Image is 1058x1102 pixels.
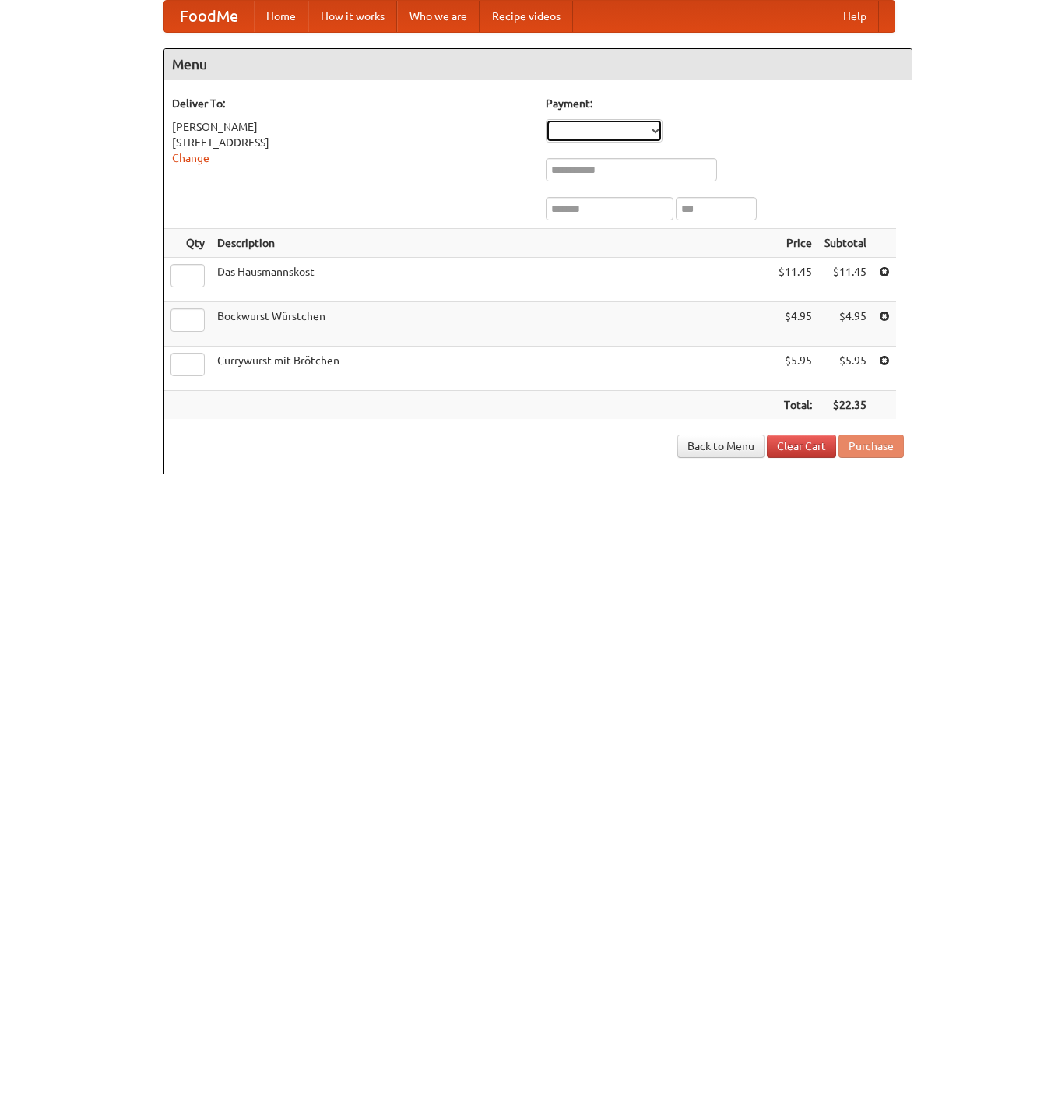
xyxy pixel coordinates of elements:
[772,258,818,302] td: $11.45
[211,302,772,347] td: Bockwurst Würstchen
[308,1,397,32] a: How it works
[677,435,765,458] a: Back to Menu
[772,229,818,258] th: Price
[546,96,904,111] h5: Payment:
[211,229,772,258] th: Description
[818,258,873,302] td: $11.45
[164,229,211,258] th: Qty
[397,1,480,32] a: Who we are
[818,347,873,391] td: $5.95
[254,1,308,32] a: Home
[772,347,818,391] td: $5.95
[838,435,904,458] button: Purchase
[172,96,530,111] h5: Deliver To:
[211,347,772,391] td: Currywurst mit Brötchen
[480,1,573,32] a: Recipe videos
[172,135,530,150] div: [STREET_ADDRESS]
[164,1,254,32] a: FoodMe
[767,435,836,458] a: Clear Cart
[172,152,209,164] a: Change
[831,1,879,32] a: Help
[772,302,818,347] td: $4.95
[164,49,912,80] h4: Menu
[772,391,818,420] th: Total:
[818,302,873,347] td: $4.95
[818,229,873,258] th: Subtotal
[172,119,530,135] div: [PERSON_NAME]
[211,258,772,302] td: Das Hausmannskost
[818,391,873,420] th: $22.35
